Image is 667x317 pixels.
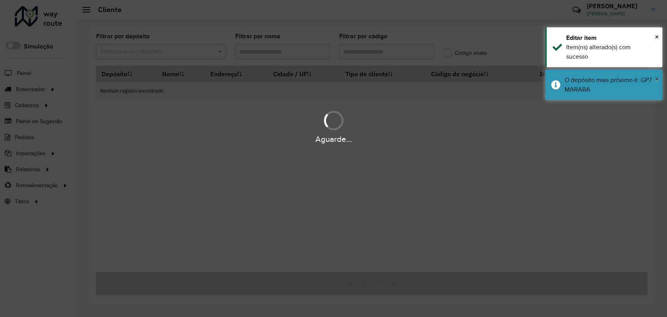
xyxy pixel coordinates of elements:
span: × [655,75,659,83]
button: Close [655,31,659,43]
div: Editar item [566,33,656,43]
div: Item(ns) alterado(s) com sucesso [566,43,656,61]
span: × [655,32,659,41]
div: O depósito mais próximo é: GP7 MARABA [565,75,656,94]
button: Close [655,73,659,85]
